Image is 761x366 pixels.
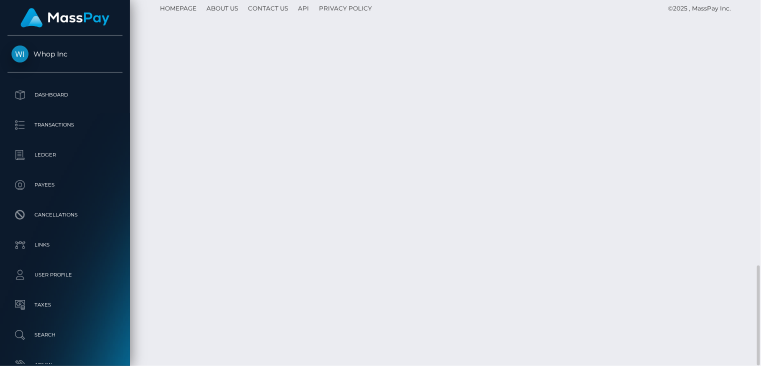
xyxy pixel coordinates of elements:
[11,117,118,132] p: Transactions
[11,87,118,102] p: Dashboard
[11,297,118,312] p: Taxes
[7,82,122,107] a: Dashboard
[7,112,122,137] a: Transactions
[244,0,292,16] a: Contact Us
[7,322,122,347] a: Search
[7,292,122,317] a: Taxes
[7,262,122,287] a: User Profile
[7,172,122,197] a: Payees
[11,327,118,342] p: Search
[11,267,118,282] p: User Profile
[7,202,122,227] a: Cancellations
[20,8,109,27] img: MassPay Logo
[7,232,122,257] a: Links
[11,177,118,192] p: Payees
[202,0,242,16] a: About Us
[11,207,118,222] p: Cancellations
[668,3,738,14] div: © 2025 , MassPay Inc.
[7,142,122,167] a: Ledger
[7,49,122,58] span: Whop Inc
[11,45,28,62] img: Whop Inc
[294,0,313,16] a: API
[11,147,118,162] p: Ledger
[11,237,118,252] p: Links
[156,0,200,16] a: Homepage
[315,0,376,16] a: Privacy Policy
